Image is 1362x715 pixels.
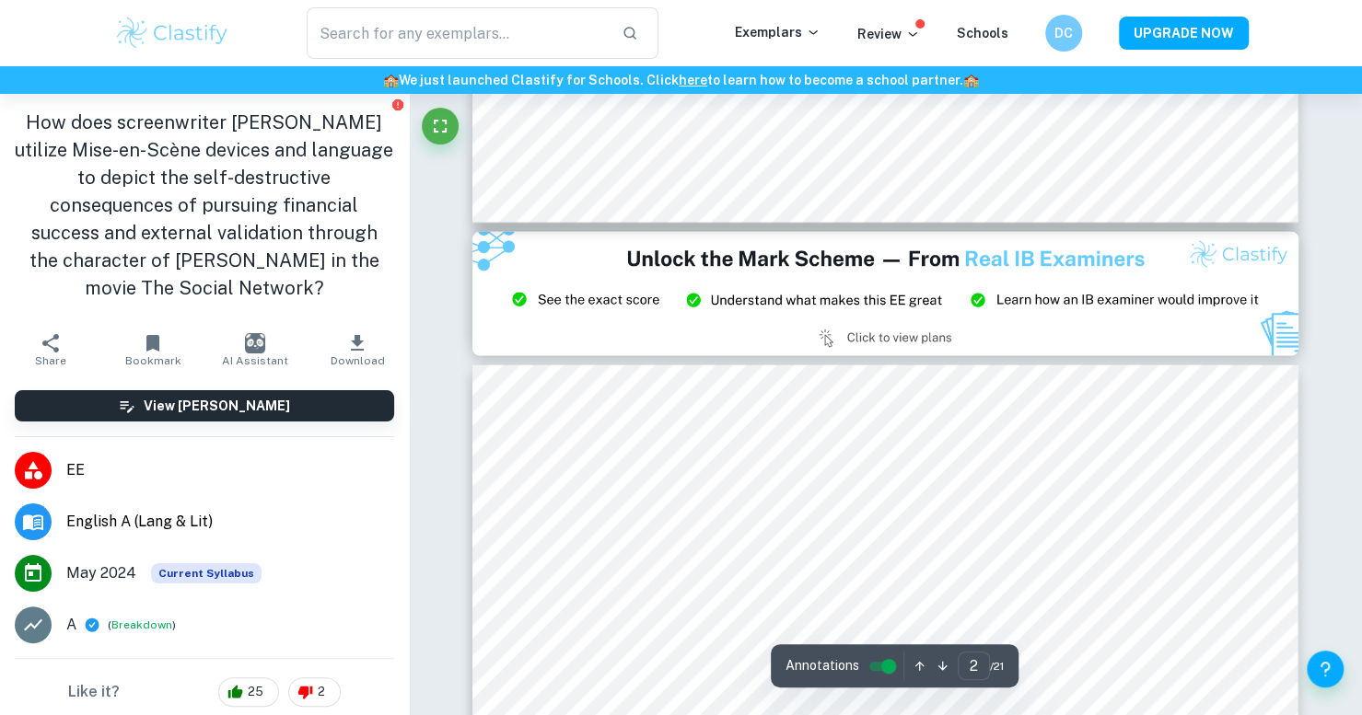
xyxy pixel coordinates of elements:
p: A [66,614,76,636]
button: Download [307,324,409,375]
span: Bookmark [125,354,181,367]
span: May 2024 [66,562,136,584]
div: 25 [218,677,279,707]
span: 25 [238,683,274,701]
div: 2 [288,677,341,707]
button: Breakdown [111,617,172,633]
h1: How does screenwriter [PERSON_NAME] utilize Mise-en-Scène devices and language to depict the self... [15,109,394,302]
button: AI Assistant [204,324,307,375]
span: 2 [308,683,335,701]
span: Share [35,354,66,367]
span: Current Syllabus [151,563,262,583]
a: here [679,73,707,87]
h6: Like it? [68,681,120,703]
img: Ad [472,232,1298,355]
h6: View [PERSON_NAME] [144,396,290,416]
span: Annotations [786,656,859,675]
h6: We just launched Clastify for Schools. Click to learn how to become a school partner. [4,70,1358,90]
span: English A (Lang & Lit) [66,511,394,533]
button: UPGRADE NOW [1119,17,1249,50]
button: View [PERSON_NAME] [15,390,394,421]
span: 🏫 [383,73,399,87]
span: ( ) [108,617,176,634]
div: This exemplar is based on the current syllabus. Feel free to refer to it for inspiration/ideas wh... [151,563,262,583]
p: Exemplars [735,22,821,42]
img: Clastify logo [114,15,231,52]
span: / 21 [990,658,1004,675]
p: Review [857,24,920,44]
button: Bookmark [102,324,204,375]
h6: DC [1053,23,1074,43]
span: 🏫 [963,73,979,87]
span: EE [66,459,394,481]
span: Download [331,354,385,367]
button: Fullscreen [422,108,459,144]
button: Report issue [391,98,405,111]
input: Search for any exemplars... [307,7,608,59]
span: AI Assistant [222,354,288,367]
button: DC [1045,15,1082,52]
img: AI Assistant [245,333,265,353]
button: Help and Feedback [1307,651,1344,687]
a: Schools [957,26,1008,40]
